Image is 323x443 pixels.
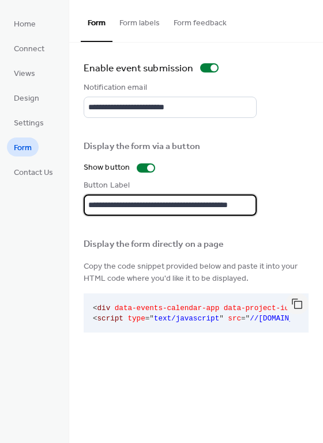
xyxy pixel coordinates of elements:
[14,18,36,30] span: Home
[224,304,289,312] span: data-project-id
[93,315,97,323] span: <
[7,138,39,156] a: Form
[7,162,60,181] a: Contact Us
[246,315,250,323] span: "
[228,315,241,323] span: src
[84,180,254,192] div: Button Label
[145,315,150,323] span: =
[14,43,44,55] span: Connect
[97,304,111,312] span: div
[7,39,51,58] a: Connect
[97,315,123,323] span: script
[84,162,130,174] div: Show button
[14,167,53,179] span: Contact Us
[219,315,224,323] span: "
[14,117,44,129] span: Settings
[84,82,254,94] div: Notification email
[154,315,219,323] span: text/javascript
[149,315,154,323] span: "
[7,63,42,82] a: Views
[241,315,246,323] span: =
[14,93,39,105] span: Design
[84,61,193,77] span: Enable event submission
[84,141,254,153] div: Display the form via a button
[84,239,306,251] div: Display the form directly on a page
[84,261,309,285] span: Copy the code snippet provided below and paste it into your HTML code where you'd like it to be d...
[93,304,97,312] span: <
[127,315,145,323] span: type
[14,68,35,80] span: Views
[7,113,51,132] a: Settings
[7,88,46,107] a: Design
[7,14,43,33] a: Home
[115,304,219,312] span: data-events-calendar-app
[14,142,32,154] span: Form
